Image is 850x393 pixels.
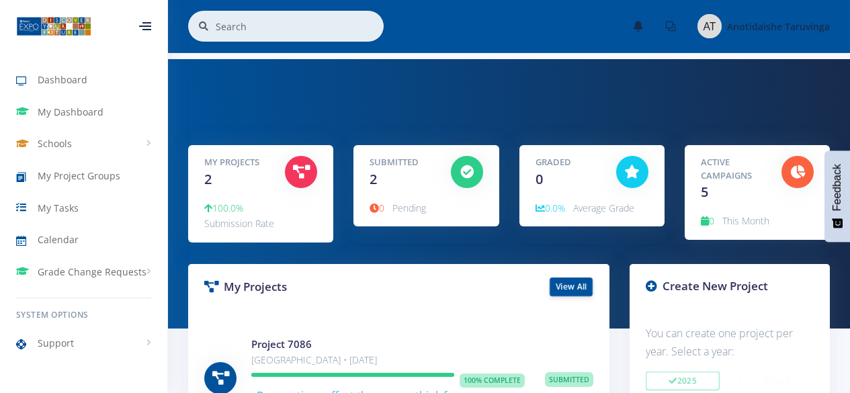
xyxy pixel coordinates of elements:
[392,202,426,214] span: Pending
[697,14,722,38] img: Image placeholder
[831,164,843,211] span: Feedback
[38,105,103,119] span: My Dashboard
[701,183,708,201] span: 5
[38,73,87,87] span: Dashboard
[370,156,430,169] h5: Submitted
[646,372,720,390] button: 2025
[536,156,596,169] h5: Graded
[38,136,72,150] span: Schools
[204,156,265,169] h5: My Projects
[204,278,388,296] h3: My Projects
[550,277,593,296] a: View All
[727,20,830,33] span: Anotidaishe Taruvinga
[370,170,377,188] span: 2
[687,11,830,41] a: Image placeholder Anotidaishe Taruvinga
[646,324,814,361] p: You can create one project per year. Select a year:
[38,169,120,183] span: My Project Groups
[824,150,850,242] button: Feedback - Show survey
[722,214,769,227] span: This Month
[251,337,312,351] a: Project 7086
[38,232,79,247] span: Calendar
[251,352,525,368] p: [GEOGRAPHIC_DATA] • [DATE]
[740,372,814,390] button: 2024
[204,170,212,188] span: 2
[204,202,243,214] span: 100.0%
[536,202,565,214] span: 0.0%
[701,156,761,182] h5: Active Campaigns
[460,374,525,388] span: 100% Complete
[16,15,91,37] img: ...
[701,214,714,227] span: 0
[536,170,543,188] span: 0
[216,11,384,42] input: Search
[370,202,384,214] span: 0
[38,265,146,279] span: Grade Change Requests
[38,336,74,350] span: Support
[204,217,274,230] span: Submission Rate
[646,277,814,295] h3: Create New Project
[38,201,79,215] span: My Tasks
[16,309,151,321] h6: System Options
[545,372,593,387] span: Submitted
[573,202,634,214] span: Average Grade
